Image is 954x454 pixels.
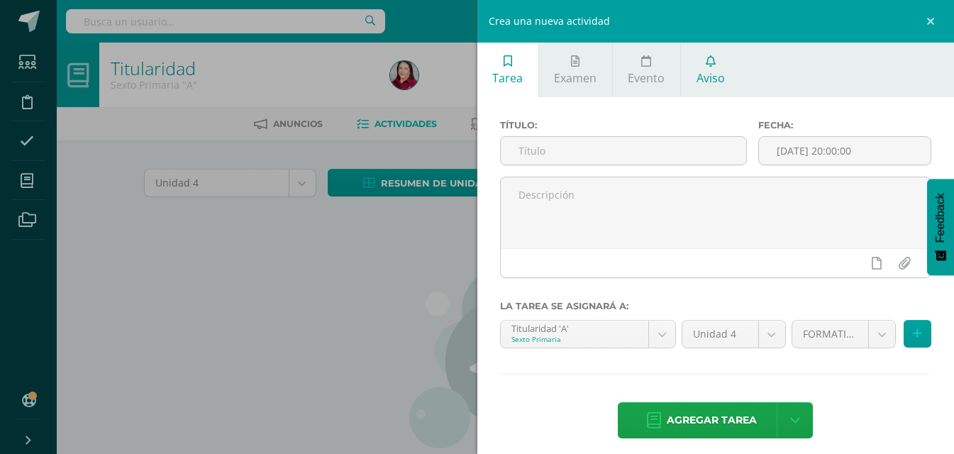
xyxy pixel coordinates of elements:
[613,43,680,97] a: Evento
[539,43,612,97] a: Examen
[628,70,665,86] span: Evento
[501,321,676,348] a: Titularidad 'A'Sexto Primaria
[681,43,740,97] a: Aviso
[803,321,858,348] span: FORMATIVO (70.0%)
[934,193,947,243] span: Feedback
[501,137,746,165] input: Título
[492,70,523,86] span: Tarea
[511,321,638,334] div: Titularidad 'A'
[667,403,757,438] span: Agregar tarea
[500,301,932,311] label: La tarea se asignará a:
[500,120,747,131] label: Título:
[758,120,931,131] label: Fecha:
[554,70,597,86] span: Examen
[693,321,747,348] span: Unidad 4
[511,334,638,344] div: Sexto Primaria
[682,321,784,348] a: Unidad 4
[759,137,931,165] input: Fecha de entrega
[927,179,954,275] button: Feedback - Mostrar encuesta
[697,70,725,86] span: Aviso
[477,43,538,97] a: Tarea
[792,321,896,348] a: FORMATIVO (70.0%)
